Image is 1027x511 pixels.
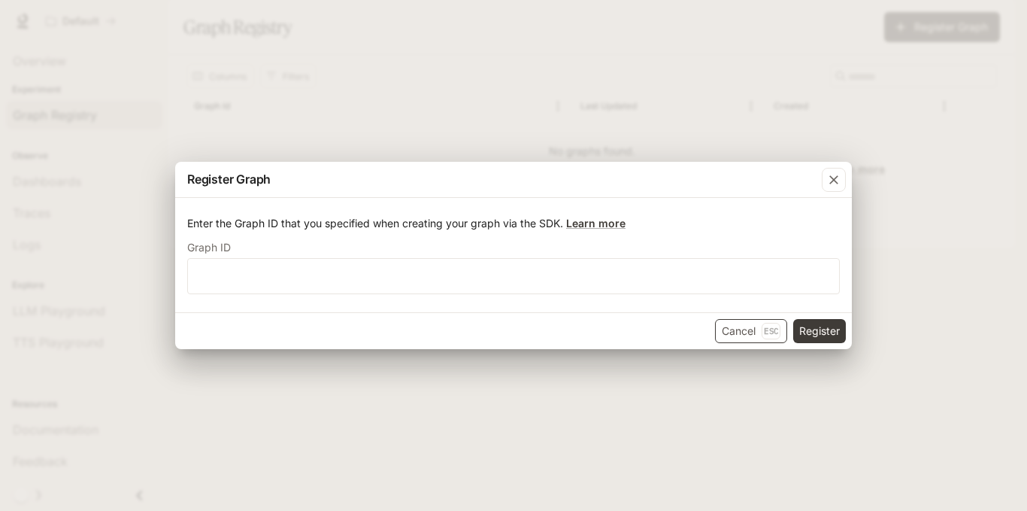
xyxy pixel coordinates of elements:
[187,216,840,231] p: Enter the Graph ID that you specified when creating your graph via the SDK.
[762,323,780,339] p: Esc
[187,242,231,253] p: Graph ID
[793,319,846,343] button: Register
[187,170,271,188] p: Register Graph
[566,217,626,230] a: Learn more
[715,319,787,343] button: CancelEsc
